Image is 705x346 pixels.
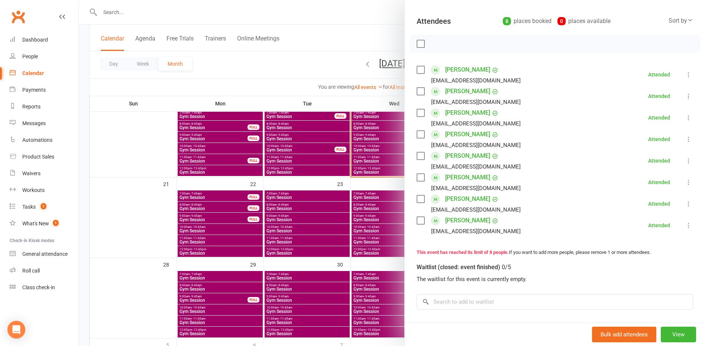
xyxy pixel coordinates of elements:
[10,132,78,148] a: Automations
[648,158,670,163] div: Attended
[648,223,670,228] div: Attended
[438,264,500,271] span: (closed: event finished)
[22,268,40,274] div: Roll call
[502,262,511,272] div: 0/5
[445,193,490,205] a: [PERSON_NAME]
[417,249,693,257] div: If you want to add more people, please remove 1 or more attendees.
[445,172,490,183] a: [PERSON_NAME]
[9,7,28,26] a: Clubworx
[22,284,55,290] div: Class check-in
[10,82,78,98] a: Payments
[10,262,78,279] a: Roll call
[53,220,59,226] span: 1
[557,16,611,26] div: places available
[445,64,490,76] a: [PERSON_NAME]
[431,205,521,215] div: [EMAIL_ADDRESS][DOMAIN_NAME]
[669,16,693,26] div: Sort by
[648,137,670,142] div: Attended
[445,150,490,162] a: [PERSON_NAME]
[431,140,521,150] div: [EMAIL_ADDRESS][DOMAIN_NAME]
[417,294,693,310] input: Search to add to waitlist
[22,120,46,126] div: Messages
[22,104,41,110] div: Reports
[10,48,78,65] a: People
[445,215,490,226] a: [PERSON_NAME]
[503,16,552,26] div: places booked
[431,97,521,107] div: [EMAIL_ADDRESS][DOMAIN_NAME]
[648,94,670,99] div: Attended
[41,203,46,209] span: 1
[22,170,41,176] div: Waivers
[431,76,521,85] div: [EMAIL_ADDRESS][DOMAIN_NAME]
[445,85,490,97] a: [PERSON_NAME]
[22,204,36,210] div: Tasks
[22,137,52,143] div: Automations
[10,279,78,296] a: Class kiosk mode
[22,53,38,59] div: People
[10,215,78,232] a: What's New1
[10,182,78,199] a: Workouts
[22,37,48,43] div: Dashboard
[648,180,670,185] div: Attended
[22,154,54,160] div: Product Sales
[503,17,511,25] div: 8
[22,87,46,93] div: Payments
[10,98,78,115] a: Reports
[431,119,521,128] div: [EMAIL_ADDRESS][DOMAIN_NAME]
[10,115,78,132] a: Messages
[10,246,78,262] a: General attendance kiosk mode
[10,65,78,82] a: Calendar
[648,72,670,77] div: Attended
[445,107,490,119] a: [PERSON_NAME]
[10,199,78,215] a: Tasks 1
[22,187,45,193] div: Workouts
[431,162,521,172] div: [EMAIL_ADDRESS][DOMAIN_NAME]
[10,32,78,48] a: Dashboard
[445,128,490,140] a: [PERSON_NAME]
[10,165,78,182] a: Waivers
[592,327,656,342] button: Bulk add attendees
[417,262,511,272] div: Waitlist
[22,251,68,257] div: General attendance
[431,226,521,236] div: [EMAIL_ADDRESS][DOMAIN_NAME]
[661,327,696,342] button: View
[648,115,670,120] div: Attended
[10,148,78,165] a: Product Sales
[417,249,509,255] strong: This event has reached its limit of 8 people.
[417,16,451,26] div: Attendees
[7,321,25,339] div: Open Intercom Messenger
[22,70,44,76] div: Calendar
[417,275,693,284] div: The waitlist for this event is currently empty.
[648,201,670,206] div: Attended
[557,17,566,25] div: 0
[431,183,521,193] div: [EMAIL_ADDRESS][DOMAIN_NAME]
[22,221,49,226] div: What's New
